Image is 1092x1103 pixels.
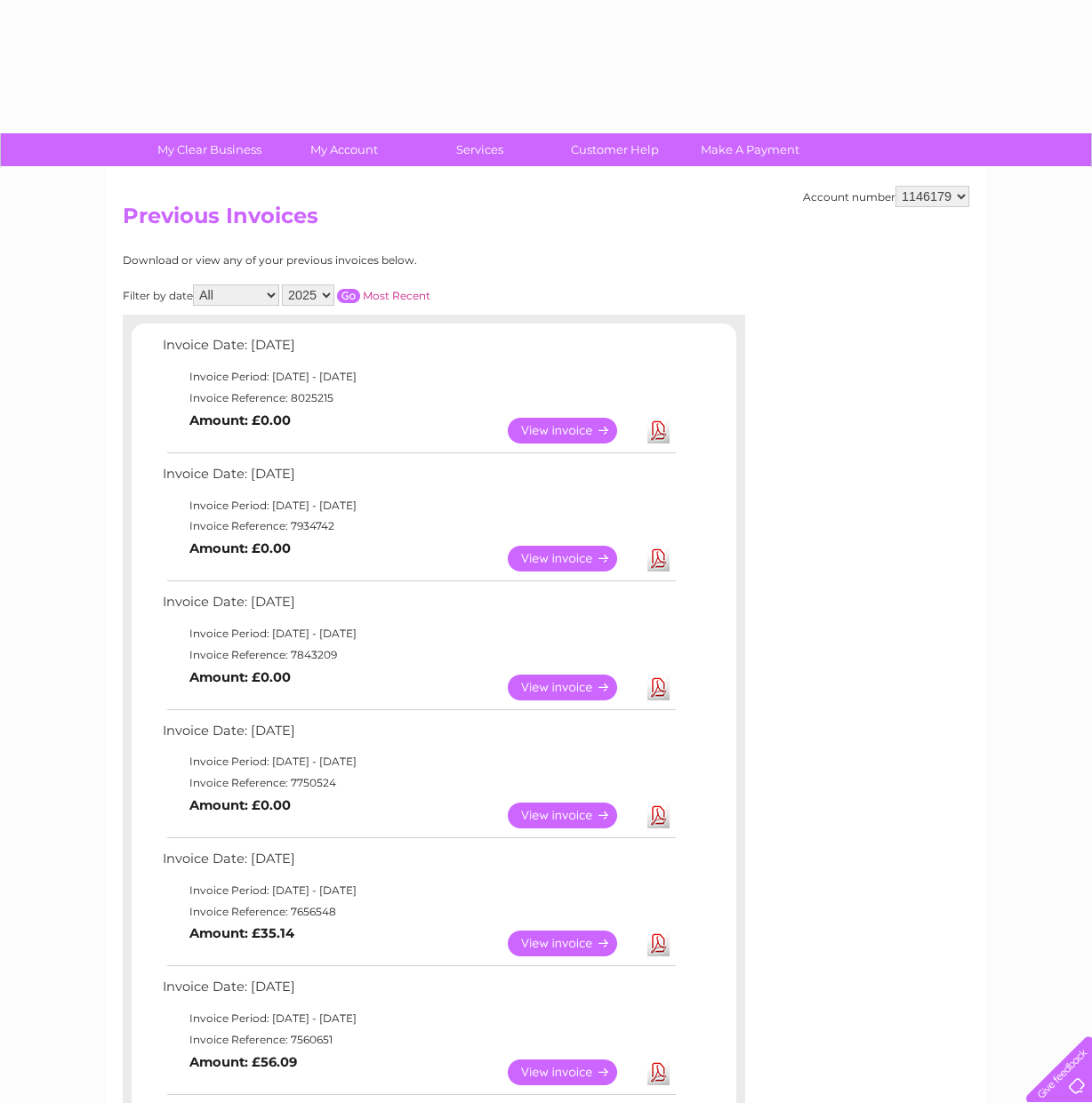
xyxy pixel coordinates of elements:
[189,540,291,556] b: Amount: £0.00
[508,1059,638,1085] a: View
[158,462,678,495] td: Invoice Date: [DATE]
[647,803,670,828] a: Download
[158,1008,678,1029] td: Invoice Period: [DATE] - [DATE]
[158,333,678,366] td: Invoice Date: [DATE]
[363,289,430,302] a: Most Recent
[158,975,678,1008] td: Invoice Date: [DATE]
[647,1059,670,1085] a: Download
[158,847,678,880] td: Invoice Date: [DATE]
[123,254,590,267] div: Download or view any of your previous invoices below.
[158,719,678,752] td: Invoice Date: [DATE]
[803,186,969,207] div: Account number
[189,925,294,941] b: Amount: £35.14
[123,204,969,237] h2: Previous Invoices
[158,623,678,644] td: Invoice Period: [DATE] - [DATE]
[158,366,678,388] td: Invoice Period: [DATE] - [DATE]
[189,1054,297,1070] b: Amount: £56.09
[189,412,291,428] b: Amount: £0.00
[158,772,678,794] td: Invoice Reference: 7750524
[508,803,638,828] a: View
[158,388,678,409] td: Invoice Reference: 8025215
[406,133,553,166] a: Services
[647,675,670,700] a: Download
[189,669,291,685] b: Amount: £0.00
[508,546,638,571] a: View
[677,133,823,166] a: Make A Payment
[158,590,678,623] td: Invoice Date: [DATE]
[158,1029,678,1051] td: Invoice Reference: 7560651
[158,495,678,516] td: Invoice Period: [DATE] - [DATE]
[158,901,678,923] td: Invoice Reference: 7656548
[647,546,670,571] a: Download
[189,797,291,813] b: Amount: £0.00
[647,931,670,956] a: Download
[271,133,418,166] a: My Account
[123,284,590,306] div: Filter by date
[136,133,283,166] a: My Clear Business
[158,751,678,772] td: Invoice Period: [DATE] - [DATE]
[508,418,638,444] a: View
[508,931,638,956] a: View
[158,516,678,537] td: Invoice Reference: 7934742
[647,418,670,444] a: Download
[542,133,688,166] a: Customer Help
[158,644,678,666] td: Invoice Reference: 7843209
[158,880,678,901] td: Invoice Period: [DATE] - [DATE]
[508,675,638,700] a: View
